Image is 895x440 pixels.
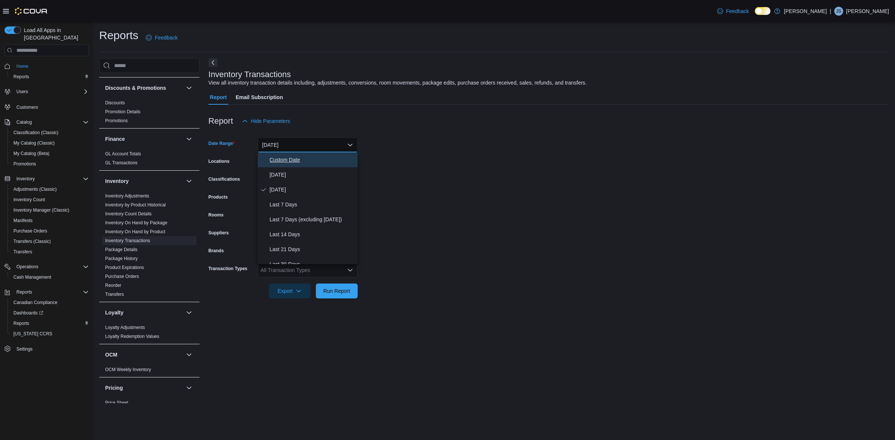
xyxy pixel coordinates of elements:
button: Reports [7,318,92,329]
button: Catalog [13,118,35,127]
a: My Catalog (Classic) [10,139,58,148]
span: [DATE] [270,185,355,194]
a: OCM Weekly Inventory [105,367,151,372]
button: Classification (Classic) [7,127,92,138]
nav: Complex example [4,58,89,374]
div: Inventory [99,191,200,302]
span: Reports [10,72,89,81]
a: My Catalog (Beta) [10,149,53,158]
span: Package Details [105,247,138,253]
span: Operations [16,264,38,270]
span: Export [273,284,306,298]
span: Feedback [726,7,749,15]
button: My Catalog (Classic) [7,138,92,148]
span: Loyalty Redemption Values [105,333,159,339]
label: Date Range [208,140,235,146]
button: OCM [105,351,183,358]
button: Discounts & Promotions [105,84,183,92]
button: Adjustments (Classic) [7,184,92,194]
button: Cash Management [7,272,92,282]
a: Price Sheet [105,400,128,405]
button: Inventory Count [7,194,92,205]
span: Adjustments (Classic) [10,185,89,194]
button: Reports [7,72,92,82]
label: Classifications [208,176,240,182]
span: Reports [10,319,89,328]
label: Locations [208,158,230,164]
span: Settings [16,346,32,352]
span: Manifests [10,216,89,225]
input: Dark Mode [755,7,770,15]
span: Canadian Compliance [10,298,89,307]
span: Reports [13,288,89,297]
a: Promotions [10,159,39,168]
a: Promotions [105,118,128,123]
span: Users [13,87,89,96]
span: My Catalog (Beta) [10,149,89,158]
h3: Inventory Transactions [208,70,291,79]
label: Brands [208,248,224,254]
button: Operations [1,262,92,272]
span: Transfers [13,249,32,255]
span: OCM Weekly Inventory [105,367,151,373]
p: | [830,7,831,16]
a: Package History [105,256,138,261]
a: Canadian Compliance [10,298,60,307]
a: GL Transactions [105,160,138,165]
span: Purchase Orders [105,273,139,279]
span: Transfers (Classic) [10,237,89,246]
span: Inventory Count [13,197,45,203]
span: Promotion Details [105,109,141,115]
span: Cash Management [13,274,51,280]
span: Catalog [16,119,32,125]
a: Loyalty Redemption Values [105,334,159,339]
span: Custom Date [270,155,355,164]
h3: Loyalty [105,309,123,316]
button: Inventory Manager (Classic) [7,205,92,215]
span: Load All Apps in [GEOGRAPHIC_DATA] [21,26,89,41]
a: Classification (Classic) [10,128,62,137]
button: Catalog [1,117,92,127]
button: Inventory [185,177,194,186]
span: Settings [13,344,89,354]
button: Loyalty [105,309,183,316]
span: Adjustments (Classic) [13,186,57,192]
span: Inventory by Product Historical [105,202,166,208]
a: Inventory Count [10,195,48,204]
span: Home [16,63,28,69]
span: Last 7 Days (excluding [DATE]) [270,215,355,224]
span: Email Subscription [236,90,283,105]
a: Adjustments (Classic) [10,185,60,194]
button: [DATE] [258,137,358,152]
span: Promotions [10,159,89,168]
button: Canadian Compliance [7,297,92,308]
button: Discounts & Promotions [185,83,194,92]
button: [US_STATE] CCRS [7,329,92,339]
span: Report [210,90,227,105]
span: Customers [13,102,89,111]
button: Promotions [7,159,92,169]
span: Inventory On Hand by Product [105,229,165,235]
button: Pricing [105,384,183,392]
span: Reports [13,320,29,326]
span: Cash Management [10,273,89,282]
span: Classification (Classic) [10,128,89,137]
button: My Catalog (Beta) [7,148,92,159]
span: Last 14 Days [270,230,355,239]
a: Dashboards [7,308,92,318]
span: Last 30 Days [270,260,355,269]
button: Operations [13,262,41,271]
span: Washington CCRS [10,329,89,338]
div: OCM [99,365,200,377]
span: Inventory Transactions [105,238,150,244]
span: Promotions [13,161,36,167]
span: Customers [16,104,38,110]
span: Transfers [105,291,124,297]
a: GL Account Totals [105,151,141,156]
button: Users [13,87,31,96]
a: Home [13,62,31,71]
a: Transfers [10,247,35,256]
div: Pricing [99,398,200,410]
h3: Inventory [105,177,129,185]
